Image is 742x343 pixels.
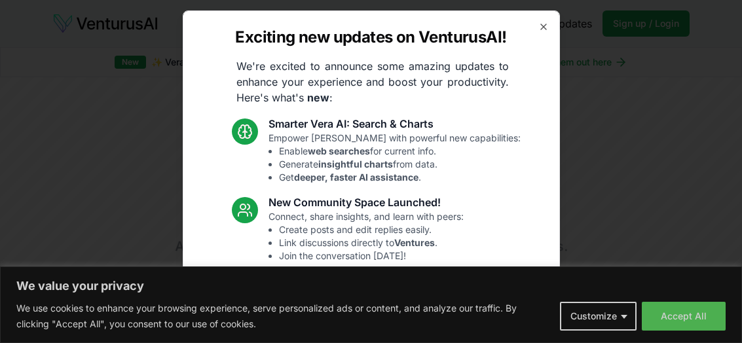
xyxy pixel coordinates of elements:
[279,302,480,315] li: Standardized analysis .
[394,237,435,248] strong: Ventures
[279,249,464,262] li: Join the conversation [DATE]!
[269,132,521,184] p: Empower [PERSON_NAME] with powerful new capabilities:
[279,171,521,184] li: Get .
[318,158,393,170] strong: insightful charts
[235,27,506,48] h2: Exciting new updates on VenturusAI!
[269,273,480,289] h3: Dashboard Latest News & Socials
[226,58,519,105] p: We're excited to announce some amazing updates to enhance your experience and boost your producti...
[279,223,464,236] li: Create posts and edit replies easily.
[295,329,401,340] strong: trending relevant social
[269,210,464,262] p: Connect, share insights, and learn with peers:
[279,236,464,249] li: Link discussions directly to .
[294,171,418,183] strong: deeper, faster AI assistance
[374,302,436,314] strong: introductions
[279,315,480,328] li: Access articles.
[279,145,521,158] li: Enable for current info.
[279,328,480,341] li: See topics.
[269,116,521,132] h3: Smarter Vera AI: Search & Charts
[308,145,370,156] strong: web searches
[310,316,401,327] strong: latest industry news
[269,289,480,341] p: Enjoy a more streamlined, connected experience:
[269,194,464,210] h3: New Community Space Launched!
[307,91,329,104] strong: new
[279,158,521,171] li: Generate from data.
